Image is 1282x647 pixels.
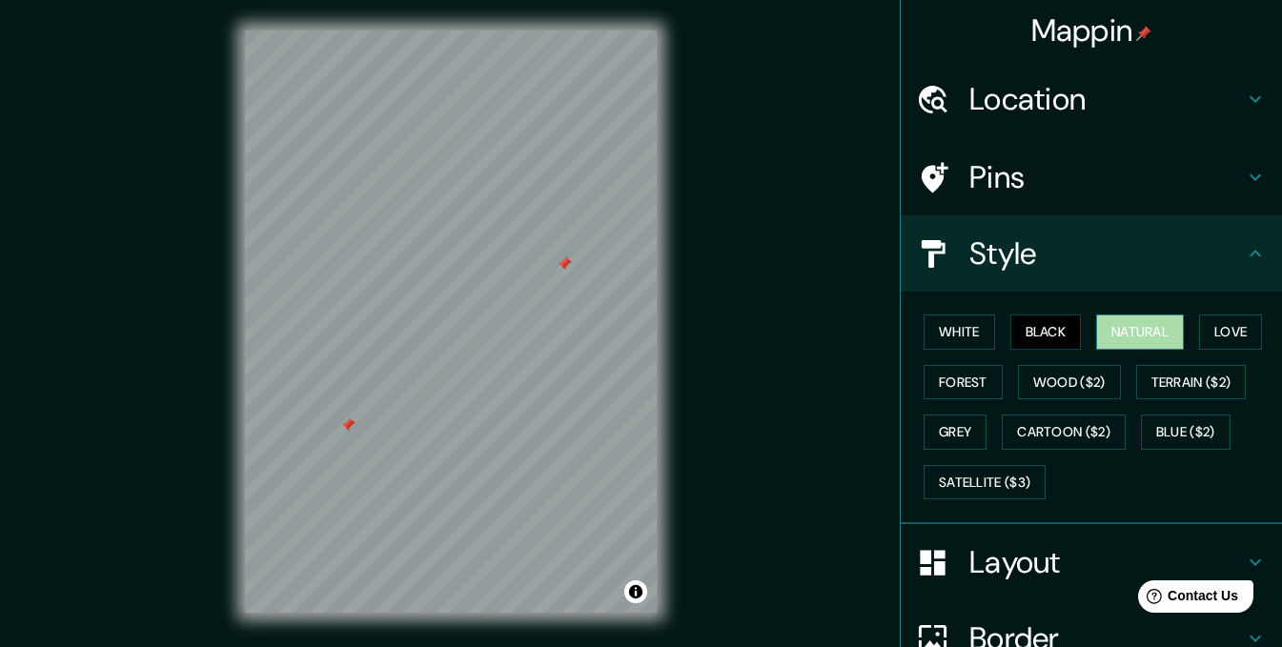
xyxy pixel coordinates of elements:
button: Wood ($2) [1018,365,1121,400]
h4: Mappin [1031,11,1152,50]
h4: Pins [969,158,1244,196]
canvas: Map [245,30,657,613]
button: Toggle attribution [624,580,647,603]
img: pin-icon.png [1136,26,1151,41]
iframe: Help widget launcher [1112,573,1261,626]
button: Grey [924,414,987,450]
h4: Location [969,80,1244,118]
button: Cartoon ($2) [1002,414,1126,450]
button: Satellite ($3) [924,465,1046,500]
div: Layout [901,524,1282,600]
h4: Style [969,234,1244,273]
button: Love [1199,314,1262,350]
button: Blue ($2) [1141,414,1231,450]
button: White [924,314,995,350]
button: Forest [924,365,1003,400]
button: Black [1010,314,1082,350]
button: Natural [1096,314,1184,350]
h4: Layout [969,543,1244,581]
div: Pins [901,139,1282,215]
button: Terrain ($2) [1136,365,1247,400]
div: Location [901,61,1282,137]
div: Style [901,215,1282,292]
